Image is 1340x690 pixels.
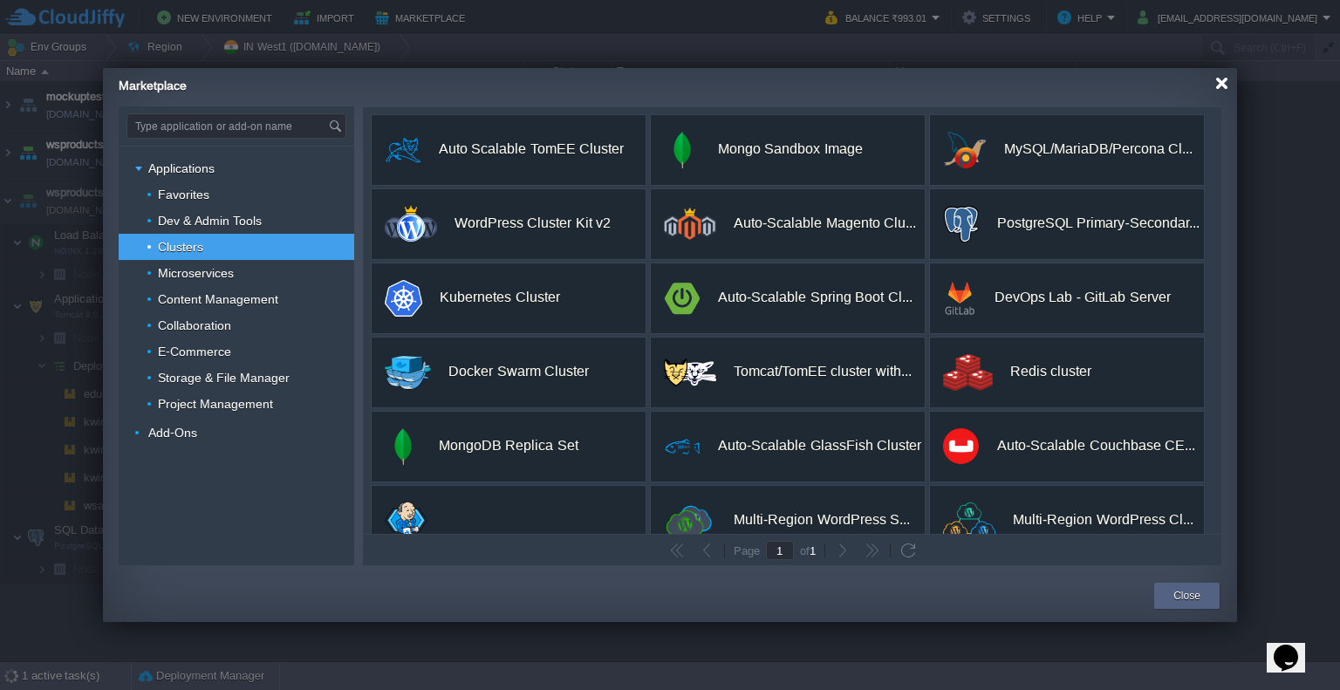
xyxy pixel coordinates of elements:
div: MySQL/MariaDB/Percona Cluster [1004,131,1193,167]
img: tomcat-cluster-logo.svg [664,359,716,386]
a: Storage & File Manager [156,370,292,386]
img: mongodb-70x70.png [385,428,421,465]
a: Content Management [156,291,281,307]
img: glassfish-logo.png [664,428,701,465]
a: E-Commerce [156,344,234,359]
div: Tomcat/TomEE cluster with High Availability [734,353,912,390]
div: WordPress Cluster Kit v2 [455,205,611,242]
div: Auto-Scalable Couchbase CE Cluster [997,427,1195,464]
div: DevOps Lab - GitLab Server [995,279,1171,316]
div: Auto-Scalable Spring Boot Cluster [718,279,913,316]
div: Redis cluster [1010,353,1091,390]
img: new-logo-multiregion-standalone.svg [664,502,716,539]
a: Add-Ons [147,425,200,441]
span: 1 [810,544,816,557]
img: 82dark-back-01.svg [943,502,995,538]
div: Multi-Region WordPress Standalone [734,502,910,538]
img: wp-cluster-kit.svg [385,206,437,242]
button: Close [1173,587,1200,605]
div: Docker Swarm Cluster [448,353,589,390]
img: magento-enterprise-small-v2.png [664,208,716,240]
a: Collaboration [156,318,234,333]
img: spring-boot-logo.png [664,280,701,317]
img: couchbase-logo.png [943,428,980,465]
div: MongoDB Replica Set [439,427,578,464]
div: Kubernetes Cluster [440,279,559,316]
img: postgres-70x70.png [943,206,980,243]
div: Mongo Sandbox Image [718,131,863,167]
img: redis-cluster.png [943,354,993,391]
a: Applications [147,161,217,176]
img: mongodb-70x70.png [664,132,701,168]
img: gitlab-logo.png [943,280,977,317]
div: Auto Scalable TomEE Cluster [439,131,624,167]
img: tomee-logo.png [385,132,421,168]
a: Favorites [156,187,212,202]
a: Dev & Admin Tools [156,213,264,229]
img: docker-swarm-logo-89x70.png [385,354,431,391]
div: of [794,543,822,557]
div: PostgreSQL Primary-Secondary Cluster [997,205,1200,242]
iframe: chat widget [1267,620,1323,673]
div: Multi-Region WordPress Cluster v1 (Alpha) [1013,502,1193,538]
div: Page [728,544,766,557]
span: Marketplace [119,79,187,92]
a: Microservices [156,265,236,281]
div: Auto-Scalable GlassFish Cluster [718,427,921,464]
img: mysql-mariadb-percona-logo.png [943,132,987,168]
a: Clusters [156,239,206,255]
a: Project Management [156,396,276,412]
img: k8s-logo.png [385,280,422,317]
img: jenkins-jelastic.png [385,502,427,538]
div: Auto-Scalable Magento Cluster v2 [734,205,916,242]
